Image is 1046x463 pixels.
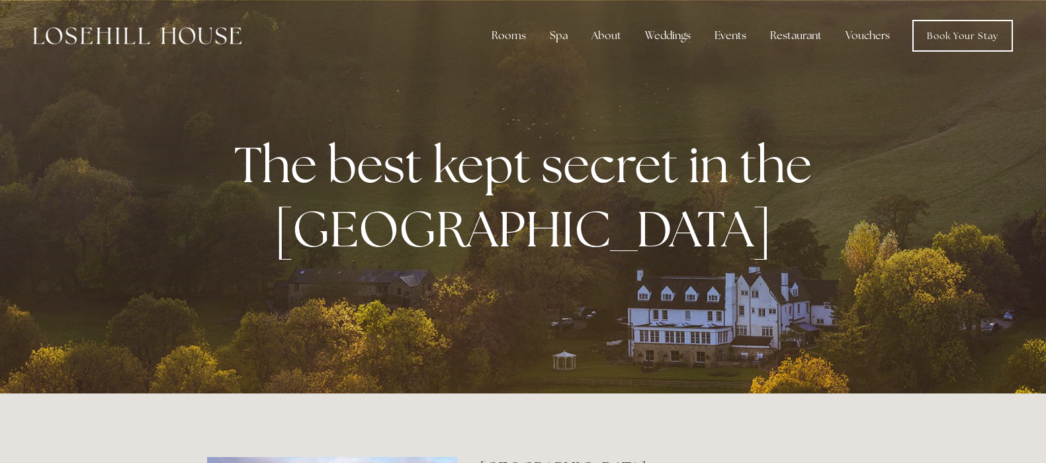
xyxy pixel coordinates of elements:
[481,23,537,49] div: Rooms
[581,23,632,49] div: About
[539,23,578,49] div: Spa
[634,23,701,49] div: Weddings
[912,20,1013,52] a: Book Your Stay
[835,23,900,49] a: Vouchers
[760,23,832,49] div: Restaurant
[234,132,822,262] strong: The best kept secret in the [GEOGRAPHIC_DATA]
[33,27,241,44] img: Losehill House
[704,23,757,49] div: Events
